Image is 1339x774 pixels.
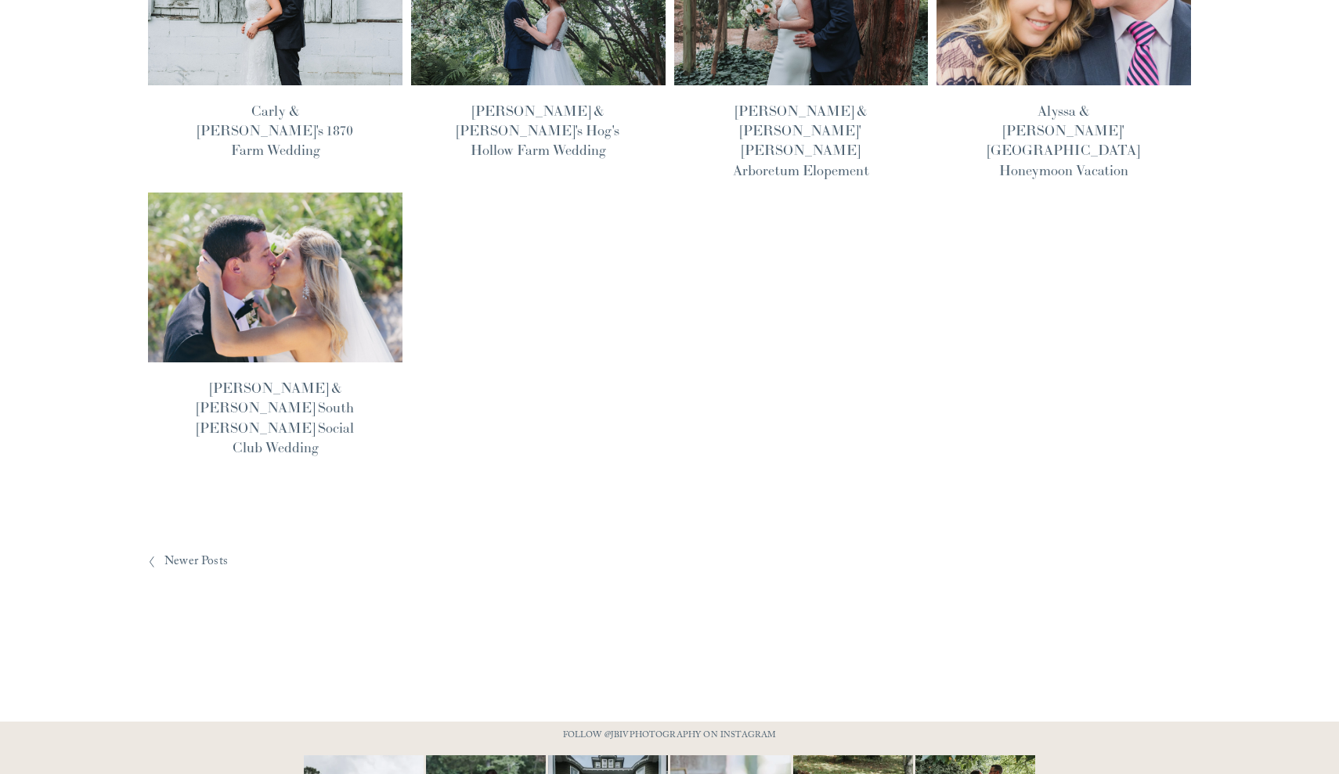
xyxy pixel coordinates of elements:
[733,102,869,179] a: [PERSON_NAME] & [PERSON_NAME]' [PERSON_NAME] Arboretum Elopement
[457,102,619,159] a: [PERSON_NAME] & [PERSON_NAME]'s Hog's Hollow Farm Wedding
[148,550,669,574] a: Newer Posts
[197,102,353,159] a: Carly & [PERSON_NAME]'s 1870 Farm Wedding
[164,550,228,574] span: Newer Posts
[197,379,354,456] a: [PERSON_NAME] & [PERSON_NAME] South [PERSON_NAME] Social Club Wedding
[532,728,807,745] p: FOLLOW @JBIVPHOTOGRAPHY ON INSTAGRAM
[987,102,1139,179] a: Alyssa & [PERSON_NAME]' [GEOGRAPHIC_DATA] Honeymoon Vacation
[147,192,404,364] img: Nicole &amp; Ryan's South Hampton Social Club Wedding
